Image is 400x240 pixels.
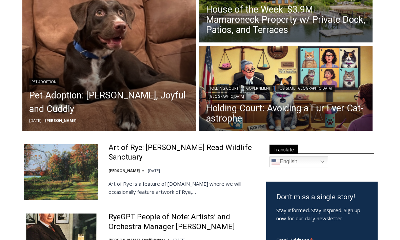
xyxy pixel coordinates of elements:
img: Art of Rye: Edith G. Read Wildlife Sanctuary [24,144,98,200]
a: [GEOGRAPHIC_DATA] [206,93,246,100]
a: [PERSON_NAME] [45,118,76,123]
h3: Don’t miss a single story! [276,192,367,203]
span: Translate [269,145,298,154]
a: House of the Week: $3.9M Mamaroneck Property w/ Private Dock, Patios, and Terraces [206,4,366,35]
time: [DATE] [148,168,160,173]
a: Pet Adoption [29,78,59,85]
time: [DATE] [29,118,41,123]
a: Government [244,85,273,92]
span: – [43,118,45,123]
p: Stay informed. Stay inspired. Sign up now for our daily newsletter. [276,206,367,222]
a: Art of Rye: [PERSON_NAME] Read Wildlife Sanctuary [108,143,257,162]
a: English [269,156,328,167]
p: Art of Rye is a feature of [DOMAIN_NAME] where we will occasionally feature artwork of Rye,… [108,180,257,196]
img: en [272,158,280,166]
a: RyeGPT People of Note: Artists’ and Orchestra Manager [PERSON_NAME] [108,212,257,232]
a: Holding Court: Avoiding a Fur Ever Cat-astrophe [206,103,366,124]
a: Pet Adoption: [PERSON_NAME], Joyful and Cuddly [29,89,189,116]
a: [PERSON_NAME] [108,168,140,173]
a: Holding Court [206,85,241,92]
a: [US_STATE][GEOGRAPHIC_DATA] [276,85,335,92]
img: DALLE 2025-08-10 Holding Court - humorous cat custody trial [199,46,373,133]
div: | | | [206,84,366,100]
a: Read More Holding Court: Avoiding a Fur Ever Cat-astrophe [199,46,373,133]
